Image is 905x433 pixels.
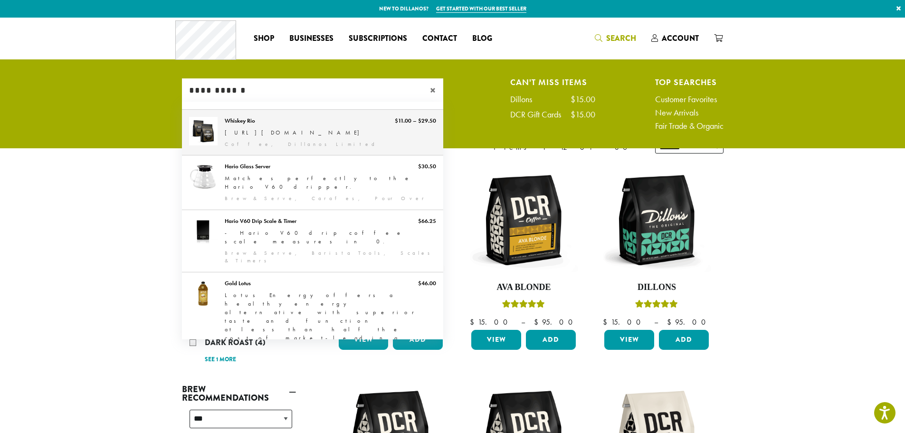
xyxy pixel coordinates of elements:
div: DCR Gift Cards [510,110,571,119]
span: Dark Roast [205,337,255,348]
a: View [471,330,521,350]
span: Shop [254,33,274,45]
button: Add [393,330,443,350]
bdi: 95.00 [667,317,710,327]
span: $ [534,317,542,327]
a: Brew Recommendations [182,381,296,406]
span: $ [603,317,611,327]
span: Businesses [289,33,333,45]
div: $15.00 [571,110,595,119]
a: Shop [246,31,282,46]
h4: Top Searches [655,78,724,86]
span: Subscriptions [349,33,407,45]
span: Account [662,33,699,44]
span: Blog [472,33,492,45]
bdi: 15.00 [470,317,512,327]
span: (4) [255,337,266,348]
h4: Ava Blonde [469,282,578,293]
div: Rated 5.00 out of 5 [635,298,678,313]
bdi: 95.00 [534,317,577,327]
span: × [430,85,443,96]
img: DCR-12oz-Ava-Blonde-Stock-scaled.png [469,165,578,275]
span: – [521,317,525,327]
span: Search [606,33,636,44]
span: Contact [422,33,457,45]
button: Add [526,330,576,350]
img: DCR-12oz-Dillons-Stock-scaled.png [602,165,711,275]
a: View [339,330,389,350]
bdi: 15.00 [603,317,645,327]
a: See 1 more [205,355,236,365]
h4: Dillons [602,282,711,293]
span: $ [667,317,675,327]
span: $ [470,317,478,327]
a: View [604,330,654,350]
div: $15.00 [571,95,595,104]
a: DillonsRated 5.00 out of 5 [602,165,711,326]
button: Add [659,330,709,350]
div: Dillons [510,95,542,104]
a: Get started with our best seller [436,5,526,13]
a: Ava BlondeRated 5.00 out of 5 [469,165,578,326]
div: Rated 5.00 out of 5 [502,298,545,313]
a: Fair Trade & Organic [655,122,724,130]
h4: Can't Miss Items [510,78,595,86]
a: New Arrivals [655,108,724,117]
a: Search [587,30,644,46]
span: – [654,317,658,327]
a: Customer Favorites [655,95,724,104]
